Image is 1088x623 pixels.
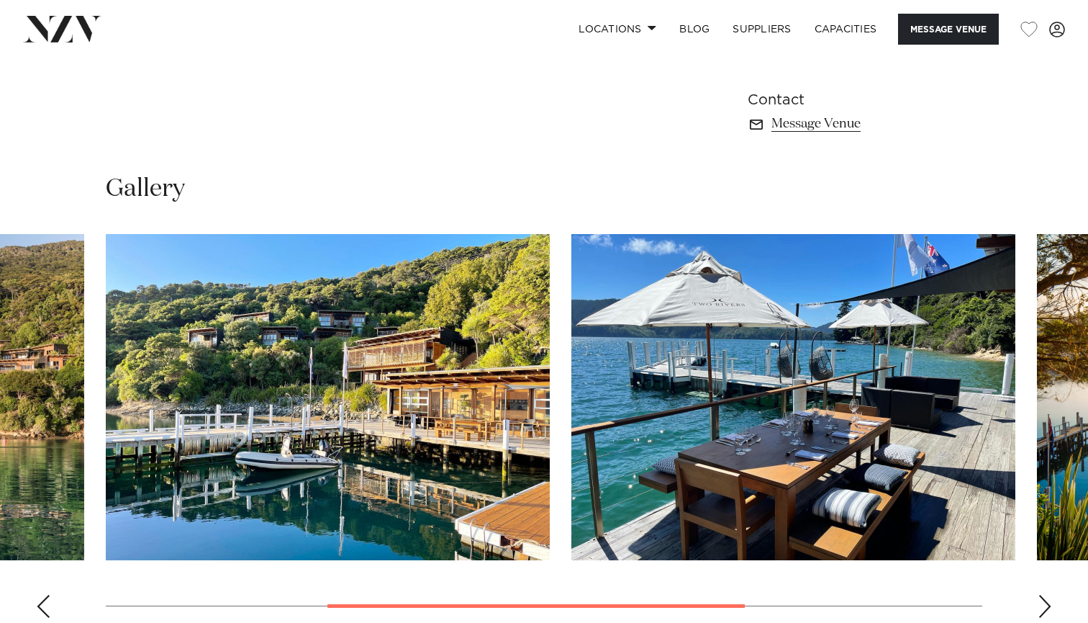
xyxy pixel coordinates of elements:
button: Message Venue [898,14,999,45]
a: Capacities [803,14,889,45]
a: Locations [567,14,668,45]
swiper-slide: 2 / 4 [106,234,550,560]
a: BLOG [668,14,721,45]
swiper-slide: 3 / 4 [571,234,1015,560]
img: nzv-logo.png [23,16,101,42]
h2: Gallery [106,173,185,205]
a: Message Venue [748,114,982,134]
a: SUPPLIERS [721,14,802,45]
h6: Contact [748,89,982,111]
